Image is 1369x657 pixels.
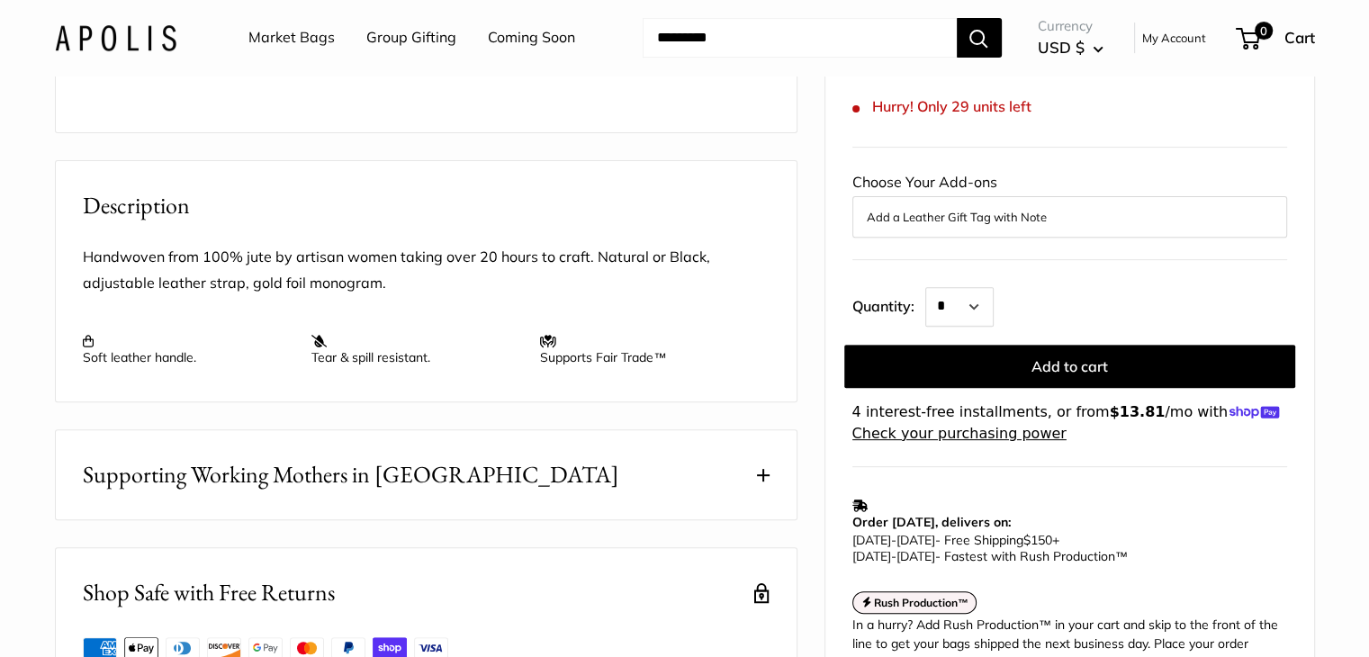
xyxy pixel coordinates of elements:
[1038,33,1103,62] button: USD $
[311,333,522,365] p: Tear & spill resistant.
[55,24,176,50] img: Apolis
[852,514,1011,530] strong: Order [DATE], delivers on:
[83,333,293,365] p: Soft leather handle.
[852,532,1278,564] p: - Free Shipping +
[248,24,335,51] a: Market Bags
[643,18,957,58] input: Search...
[83,188,770,223] h2: Description
[366,24,456,51] a: Group Gifting
[852,548,1128,564] span: - Fastest with Rush Production™
[867,206,1273,228] button: Add a Leather Gift Tag with Note
[1038,13,1103,39] span: Currency
[852,99,1031,116] span: Hurry! Only 29 units left
[852,169,1287,238] div: Choose Your Add-ons
[83,575,335,610] h2: Shop Safe with Free Returns
[83,457,619,492] span: Supporting Working Mothers in [GEOGRAPHIC_DATA]
[1038,38,1085,57] span: USD $
[891,548,896,564] span: -
[56,430,797,519] button: Supporting Working Mothers in [GEOGRAPHIC_DATA]
[957,18,1002,58] button: Search
[852,548,891,564] span: [DATE]
[83,247,710,292] span: Handwoven from 100% jute by artisan women taking over 20 hours to craft. Natural or Black, adjust...
[1142,27,1206,49] a: My Account
[540,333,751,365] p: Supports Fair Trade™
[1023,532,1052,548] span: $150
[1284,28,1315,47] span: Cart
[891,532,896,548] span: -
[896,532,935,548] span: [DATE]
[1254,22,1272,40] span: 0
[852,282,925,327] label: Quantity:
[896,548,935,564] span: [DATE]
[852,532,891,548] span: [DATE]
[844,345,1295,388] button: Add to cart
[488,24,575,51] a: Coming Soon
[1238,23,1315,52] a: 0 Cart
[874,596,968,609] strong: Rush Production™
